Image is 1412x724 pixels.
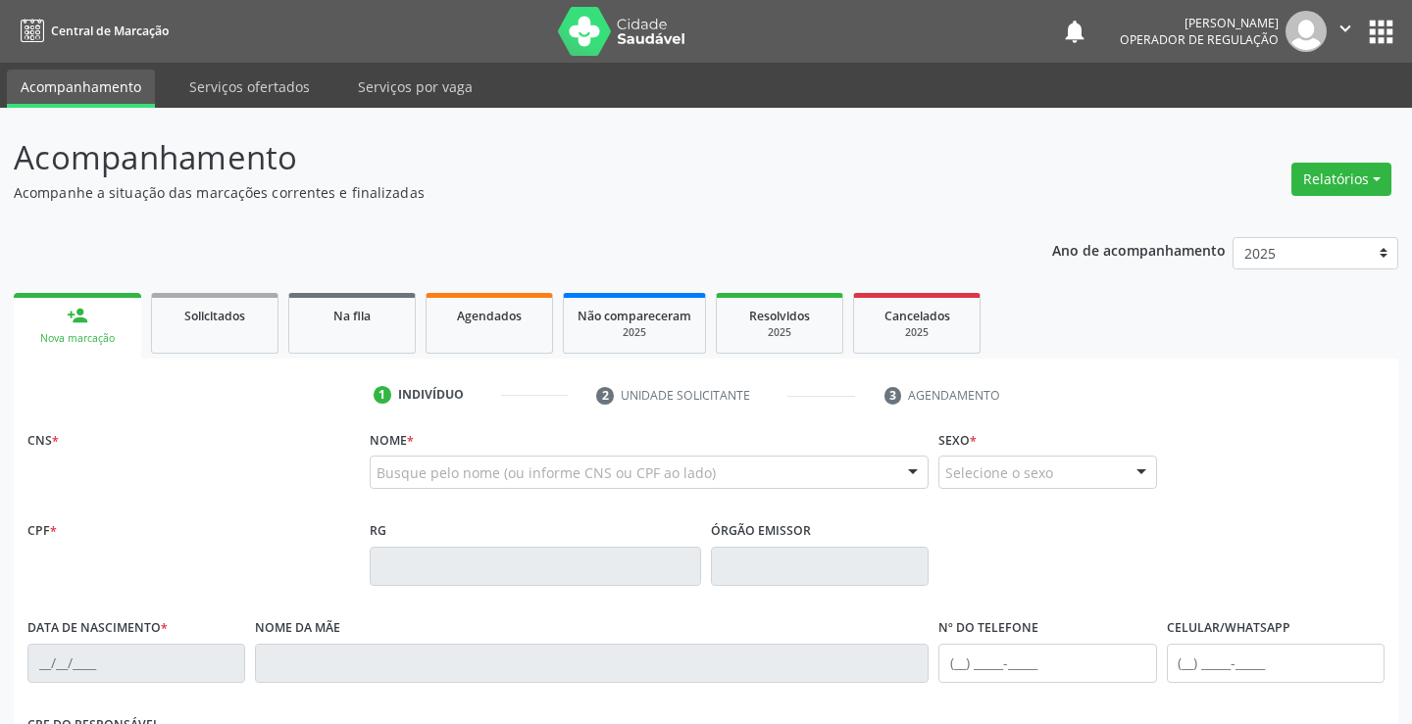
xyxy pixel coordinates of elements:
a: Serviços ofertados [176,70,324,104]
span: Busque pelo nome (ou informe CNS ou CPF ao lado) [377,462,716,483]
a: Central de Marcação [14,15,169,47]
span: Agendados [457,308,522,324]
label: Nome [370,425,414,456]
div: [PERSON_NAME] [1120,15,1279,31]
label: Nome da mãe [255,613,340,644]
label: RG [370,516,386,547]
p: Acompanhamento [14,133,983,182]
button: Relatórios [1291,163,1391,196]
label: Órgão emissor [711,516,811,547]
p: Ano de acompanhamento [1052,237,1226,262]
label: Data de nascimento [27,613,168,644]
span: Selecione o sexo [945,462,1053,483]
button: apps [1364,15,1398,49]
span: Cancelados [884,308,950,324]
div: 2025 [868,325,966,340]
a: Acompanhamento [7,70,155,108]
input: __/__/____ [27,644,245,683]
label: Celular/WhatsApp [1167,613,1290,644]
div: 2025 [731,325,829,340]
span: Na fila [333,308,371,324]
i:  [1335,18,1356,39]
label: CPF [27,516,57,547]
input: (__) _____-_____ [1167,644,1385,683]
div: Nova marcação [27,331,127,346]
span: Solicitados [184,308,245,324]
input: (__) _____-_____ [938,644,1156,683]
button:  [1327,11,1364,52]
div: 2025 [578,325,691,340]
span: Operador de regulação [1120,31,1279,48]
label: Sexo [938,425,977,456]
label: Nº do Telefone [938,613,1038,644]
div: Indivíduo [398,386,464,404]
span: Resolvidos [749,308,810,324]
div: 1 [374,386,391,404]
img: img [1286,11,1327,52]
button: notifications [1061,18,1088,45]
span: Central de Marcação [51,23,169,39]
div: person_add [67,305,88,326]
a: Serviços por vaga [344,70,486,104]
span: Não compareceram [578,308,691,324]
p: Acompanhe a situação das marcações correntes e finalizadas [14,182,983,203]
label: CNS [27,425,59,456]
